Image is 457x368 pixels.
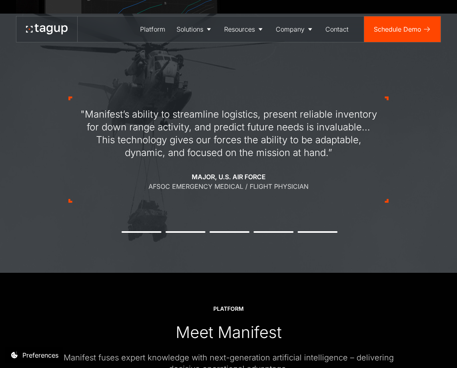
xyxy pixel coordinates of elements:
[254,231,294,233] button: 4 of 5
[192,172,266,182] div: Major, U.S. Air Force
[218,16,270,42] a: Resources
[224,24,255,34] div: Resources
[270,16,320,42] a: Company
[364,16,441,42] a: Schedule Demo
[134,16,171,42] a: Platform
[374,24,421,34] div: Schedule Demo
[166,231,206,233] button: 2 of 5
[148,182,309,191] div: AFSOC Emergency Medical / Flight Physician
[213,305,244,313] div: Platform
[78,108,379,159] div: "Manifest’s ability to streamline logistics, present reliable inventory for down range activity, ...
[122,231,162,233] button: 1 of 5
[140,24,165,34] div: Platform
[176,322,282,342] div: Meet Manifest
[171,16,218,42] a: Solutions
[210,231,250,233] button: 3 of 5
[298,231,338,233] button: 5 of 5
[176,24,203,34] div: Solutions
[320,16,354,42] a: Contact
[276,24,305,34] div: Company
[22,350,58,360] div: Preferences
[325,24,349,34] div: Contact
